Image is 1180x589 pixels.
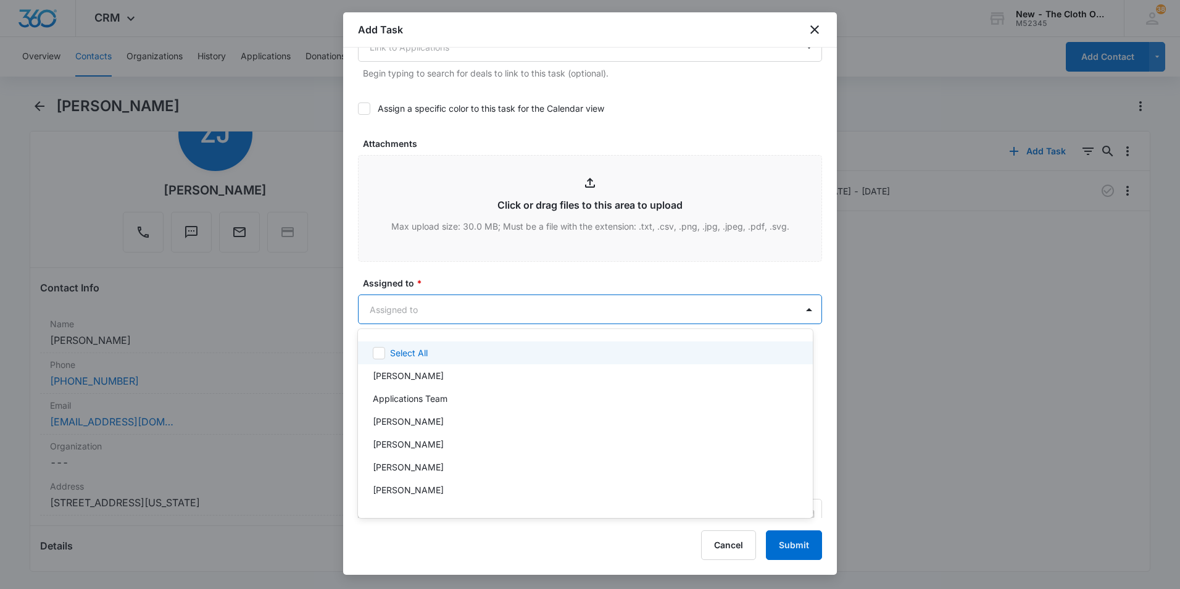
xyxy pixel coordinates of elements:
p: Select All [390,346,428,359]
p: [PERSON_NAME] [373,369,444,382]
p: [PERSON_NAME] [373,483,444,496]
p: [PERSON_NAME] [373,506,444,519]
p: [PERSON_NAME] [373,461,444,474]
p: [PERSON_NAME] [373,415,444,428]
p: [PERSON_NAME] [373,438,444,451]
p: Applications Team [373,392,447,405]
